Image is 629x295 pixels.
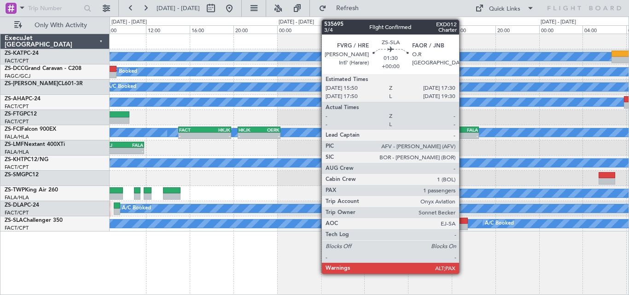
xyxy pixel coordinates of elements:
div: HKJK [205,127,231,133]
div: FACT [179,127,205,133]
div: 12:00 [146,25,190,34]
a: FACT/CPT [5,225,29,231]
div: [DATE] - [DATE] [541,18,576,26]
div: Quick Links [489,5,520,14]
a: FACT/CPT [5,209,29,216]
div: 08:00 [102,25,146,34]
div: 16:00 [452,25,495,34]
div: - [101,148,122,154]
div: HTKJ [101,142,122,148]
a: ZS-KHTPC12/NG [5,157,48,162]
div: 20:00 [233,25,277,34]
div: [DATE] - [DATE] [111,18,147,26]
div: A/C Booked [108,65,137,79]
input: Trip Number [28,1,81,15]
span: ZS-FCI [5,127,21,132]
div: FALA [122,142,143,148]
a: FACT/CPT [5,58,29,64]
span: ZS-KHT [5,157,24,162]
div: 04:00 [321,25,365,34]
div: HKJK [239,127,259,133]
div: - [239,133,259,139]
span: ZS-DLA [5,202,24,208]
div: - [122,148,143,154]
span: ZS-LMF [5,142,24,147]
a: FALA/HLA [5,133,29,140]
div: 00:00 [277,25,321,34]
span: ZS-TWP [5,187,25,193]
span: ZS-SMG [5,172,25,178]
span: ZS-SLA [5,218,23,223]
span: Refresh [328,5,367,12]
a: FALA/HLA [5,194,29,201]
span: ZS-FTG [5,111,23,117]
div: OERK [259,127,280,133]
a: ZS-FCIFalcon 900EX [5,127,56,132]
div: 12:00 [408,25,452,34]
div: A/C Booked [122,202,151,215]
a: ZS-TWPKing Air 260 [5,187,58,193]
a: FAGC/GCJ [5,73,30,80]
span: Only With Activity [24,22,97,29]
div: - [259,133,280,139]
a: ZS-SMGPC12 [5,172,39,178]
span: ZS-KAT [5,51,23,56]
a: ZS-KATPC-24 [5,51,39,56]
a: ZS-AHAPC-24 [5,96,41,102]
button: Refresh [314,1,370,16]
span: ZS-DCC [5,66,24,71]
div: A/C Booked [485,217,514,231]
span: ZS-AHA [5,96,25,102]
div: OERK [396,127,437,133]
div: 16:00 [190,25,233,34]
div: 04:00 [582,25,626,34]
a: FALA/HLA [5,149,29,156]
div: - [179,133,205,139]
a: ZS-[PERSON_NAME]CL601-3R [5,81,83,87]
div: FALA [437,127,478,133]
span: ZS-[PERSON_NAME] [5,81,58,87]
div: - [437,133,478,139]
div: 08:00 [364,25,408,34]
a: ZS-LMFNextant 400XTi [5,142,65,147]
a: FACT/CPT [5,103,29,110]
button: Quick Links [471,1,539,16]
div: 20:00 [495,25,539,34]
a: ZS-FTGPC12 [5,111,37,117]
div: - [396,133,437,139]
button: Only With Activity [10,18,100,33]
a: ZS-SLAChallenger 350 [5,218,63,223]
a: ZS-DCCGrand Caravan - C208 [5,66,82,71]
div: - [205,133,231,139]
div: A/C Unavailable [367,186,405,200]
a: FACT/CPT [5,164,29,171]
span: [DATE] - [DATE] [157,4,200,12]
div: A/C Booked [107,80,136,94]
a: FACT/CPT [5,118,29,125]
div: 00:00 [539,25,583,34]
a: ZS-DLAPC-24 [5,202,39,208]
div: [DATE] - [DATE] [279,18,314,26]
